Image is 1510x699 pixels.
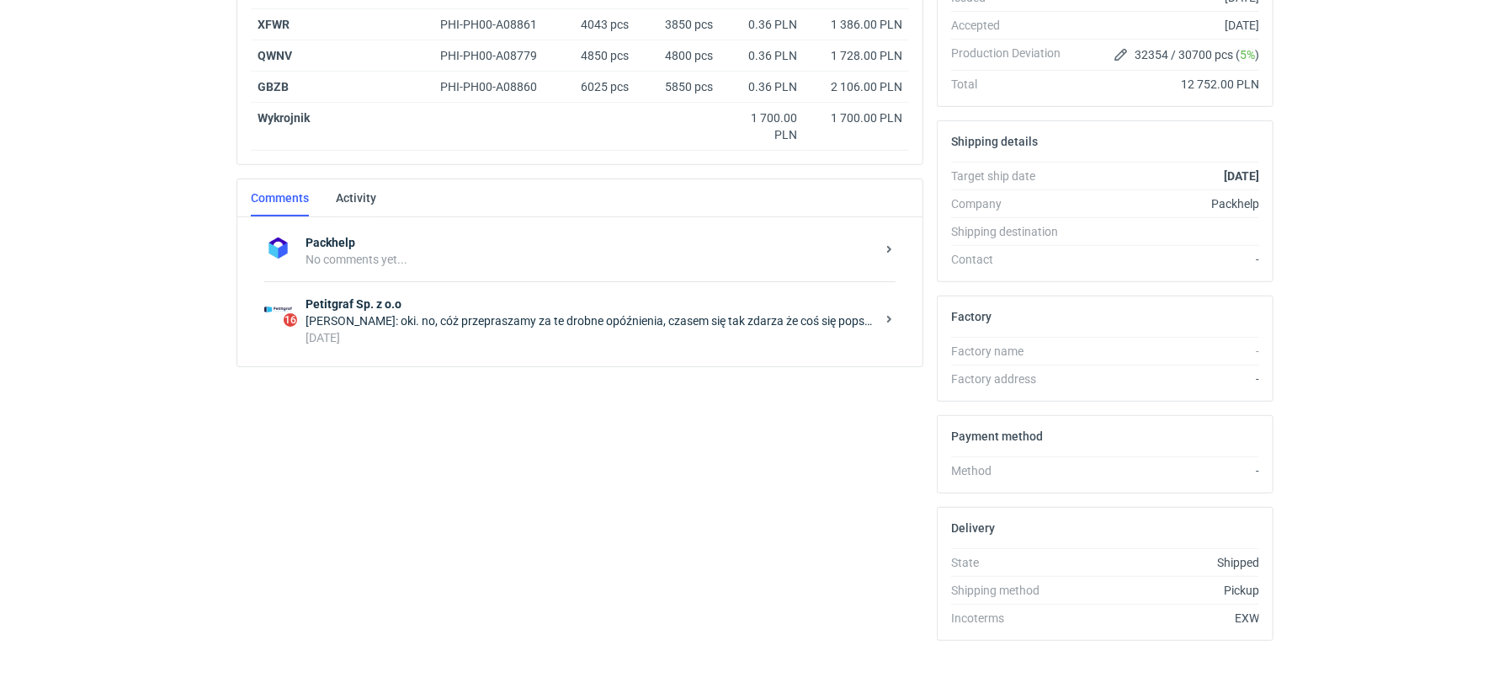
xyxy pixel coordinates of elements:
[560,72,635,103] div: 6025 pcs
[306,296,875,312] strong: Petitgraf Sp. z o.o
[951,462,1074,479] div: Method
[1074,343,1259,360] div: -
[951,135,1038,148] h2: Shipping details
[951,582,1074,599] div: Shipping method
[1074,17,1259,34] div: [DATE]
[440,47,553,64] div: PHI-PH00-A08779
[1074,251,1259,268] div: -
[440,78,553,95] div: PHI-PH00-A08860
[306,329,875,346] div: [DATE]
[1135,46,1259,63] span: 32354 / 30700 pcs ( )
[951,610,1074,627] div: Incoterms
[635,9,720,40] div: 3850 pcs
[951,17,1074,34] div: Accepted
[811,16,902,33] div: 1 386.00 PLN
[635,40,720,72] div: 4800 pcs
[951,521,995,535] h2: Delivery
[951,371,1074,387] div: Factory address
[306,312,875,329] div: [PERSON_NAME]: oki. no, cóż przepraszamy za te drobne opóźnienia, czasem się tak zdarza że coś si...
[635,72,720,103] div: 5850 pcs
[1074,582,1259,599] div: Pickup
[951,430,1043,443] h2: Payment method
[951,554,1074,571] div: State
[258,80,289,93] a: GBZB
[951,251,1074,268] div: Contact
[951,310,992,323] h2: Factory
[440,16,553,33] div: PHI-PH00-A08861
[1074,554,1259,571] div: Shipped
[258,18,290,31] a: XFWR
[306,234,875,251] strong: Packhelp
[811,109,902,126] div: 1 700.00 PLN
[258,111,310,125] strong: Wykrojnik
[258,49,292,62] a: QWNV
[951,223,1074,240] div: Shipping destination
[726,109,797,143] div: 1 700.00 PLN
[560,40,635,72] div: 4850 pcs
[951,76,1074,93] div: Total
[726,78,797,95] div: 0.36 PLN
[951,45,1074,65] div: Production Deviation
[1074,462,1259,479] div: -
[264,234,292,262] img: Packhelp
[811,47,902,64] div: 1 728.00 PLN
[1074,371,1259,387] div: -
[264,296,292,323] img: Petitgraf Sp. z o.o
[1111,45,1131,65] button: Edit production Deviation
[726,16,797,33] div: 0.36 PLN
[560,9,635,40] div: 4043 pcs
[251,179,309,216] a: Comments
[951,343,1074,360] div: Factory name
[1240,48,1255,61] span: 5%
[951,168,1074,184] div: Target ship date
[811,78,902,95] div: 2 106.00 PLN
[336,179,376,216] a: Activity
[1074,195,1259,212] div: Packhelp
[951,195,1074,212] div: Company
[306,251,875,268] div: No comments yet...
[284,313,297,327] span: 16
[726,47,797,64] div: 0.36 PLN
[1074,610,1259,627] div: EXW
[1074,76,1259,93] div: 12 752.00 PLN
[1224,169,1259,183] strong: [DATE]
